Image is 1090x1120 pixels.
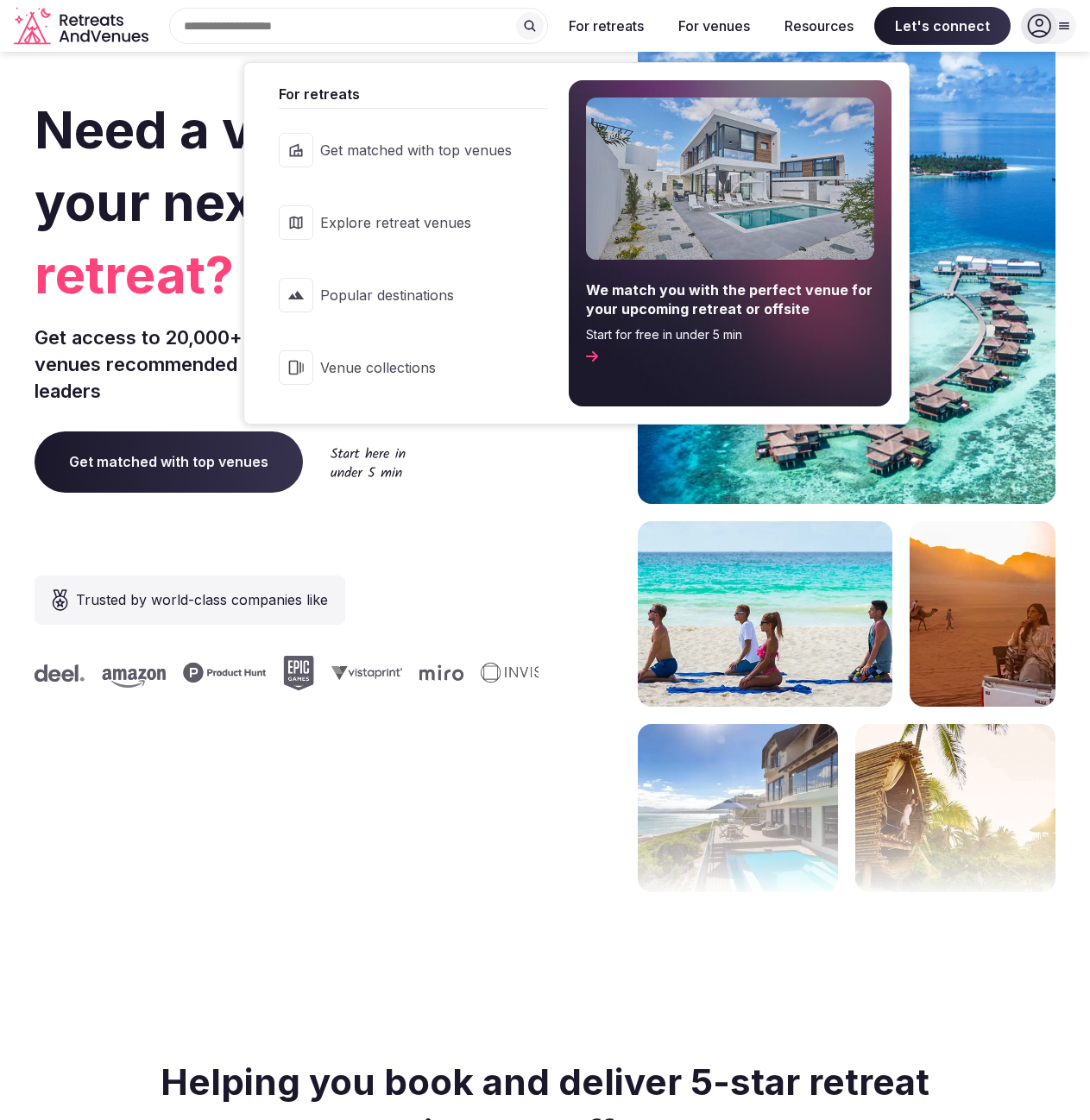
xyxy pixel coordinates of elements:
[35,238,539,311] span: retreat?
[665,7,764,45] button: For venues
[320,358,512,377] span: Venue collections
[261,333,548,402] a: Venue collections
[910,521,1055,707] img: woman sitting in back of truck with camels
[638,724,838,892] img: mansion overlooking ocean
[320,213,512,232] span: Explore retreat venues
[14,7,152,46] svg: Retreats and Venues company logo
[76,589,328,610] span: Trusted by world-class companies like
[14,7,152,46] a: Visit the homepage
[638,521,892,707] img: yoga on tropical beach
[329,665,400,680] svg: Vistaprint company logo
[331,447,406,477] img: Start here in under 5 min
[35,98,522,233] span: Need a venue for your next company
[478,663,573,683] svg: Invisible company logo
[586,98,874,260] img: For retreats
[279,84,548,104] span: For retreats
[586,280,874,319] span: We match you with the perfect venue for your upcoming retreat or offsite
[35,324,539,404] p: Get access to 20,000+ of the world's top retreat venues recommended and vetted by our retreat lea...
[417,664,461,681] svg: Miro company logo
[771,7,867,45] button: Resources
[32,664,82,682] svg: Deel company logo
[35,431,303,492] a: Get matched with top venues
[280,656,312,690] svg: Epic Games company logo
[261,116,548,185] a: Get matched with top venues
[586,326,874,343] span: Start for free in under 5 min
[855,724,1055,892] img: bamboo bungalow overlooking forest
[555,7,658,45] button: For retreats
[320,286,512,305] span: Popular destinations
[261,188,548,257] a: Explore retreat venues
[874,7,1011,45] span: Let's connect
[320,141,512,160] span: Get matched with top venues
[569,80,892,406] a: We match you with the perfect venue for your upcoming retreat or offsiteStart for free in under 5...
[261,261,548,330] a: Popular destinations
